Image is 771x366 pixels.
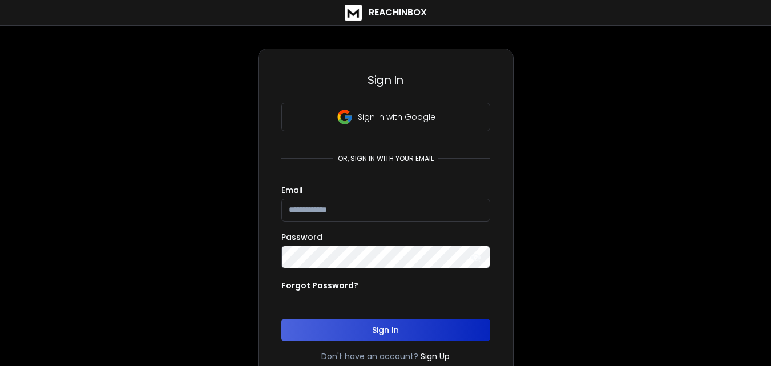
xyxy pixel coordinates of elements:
[281,319,490,341] button: Sign In
[281,233,322,241] label: Password
[369,6,427,19] h1: ReachInbox
[345,5,427,21] a: ReachInbox
[281,186,303,194] label: Email
[358,111,435,123] p: Sign in with Google
[421,351,450,362] a: Sign Up
[281,280,358,291] p: Forgot Password?
[345,5,362,21] img: logo
[321,351,418,362] p: Don't have an account?
[281,72,490,88] h3: Sign In
[281,103,490,131] button: Sign in with Google
[333,154,438,163] p: or, sign in with your email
